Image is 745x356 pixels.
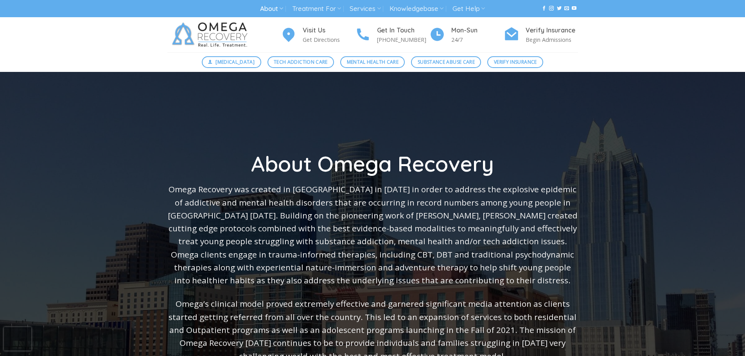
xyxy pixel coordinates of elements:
[267,56,334,68] a: Tech Addiction Care
[260,2,283,16] a: About
[292,2,341,16] a: Treatment For
[340,56,405,68] a: Mental Health Care
[411,56,481,68] a: Substance Abuse Care
[504,25,578,45] a: Verify Insurance Begin Admissions
[451,25,504,36] h4: Mon-Sun
[418,58,475,66] span: Substance Abuse Care
[542,6,546,11] a: Follow on Facebook
[347,58,399,66] span: Mental Health Care
[549,6,554,11] a: Follow on Instagram
[564,6,569,11] a: Send us an email
[303,35,355,44] p: Get Directions
[215,58,255,66] span: [MEDICAL_DATA]
[350,2,381,16] a: Services
[202,56,261,68] a: [MEDICAL_DATA]
[4,327,31,351] iframe: reCAPTCHA
[487,56,543,68] a: Verify Insurance
[377,25,429,36] h4: Get In Touch
[526,35,578,44] p: Begin Admissions
[274,58,328,66] span: Tech Addiction Care
[572,6,576,11] a: Follow on YouTube
[167,183,578,287] p: Omega Recovery was created in [GEOGRAPHIC_DATA] in [DATE] in order to address the explosive epide...
[167,17,255,52] img: Omega Recovery
[390,2,443,16] a: Knowledgebase
[377,35,429,44] p: [PHONE_NUMBER]
[355,25,429,45] a: Get In Touch [PHONE_NUMBER]
[526,25,578,36] h4: Verify Insurance
[303,25,355,36] h4: Visit Us
[557,6,562,11] a: Follow on Twitter
[281,25,355,45] a: Visit Us Get Directions
[452,2,485,16] a: Get Help
[251,150,494,177] span: About Omega Recovery
[494,58,537,66] span: Verify Insurance
[451,35,504,44] p: 24/7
